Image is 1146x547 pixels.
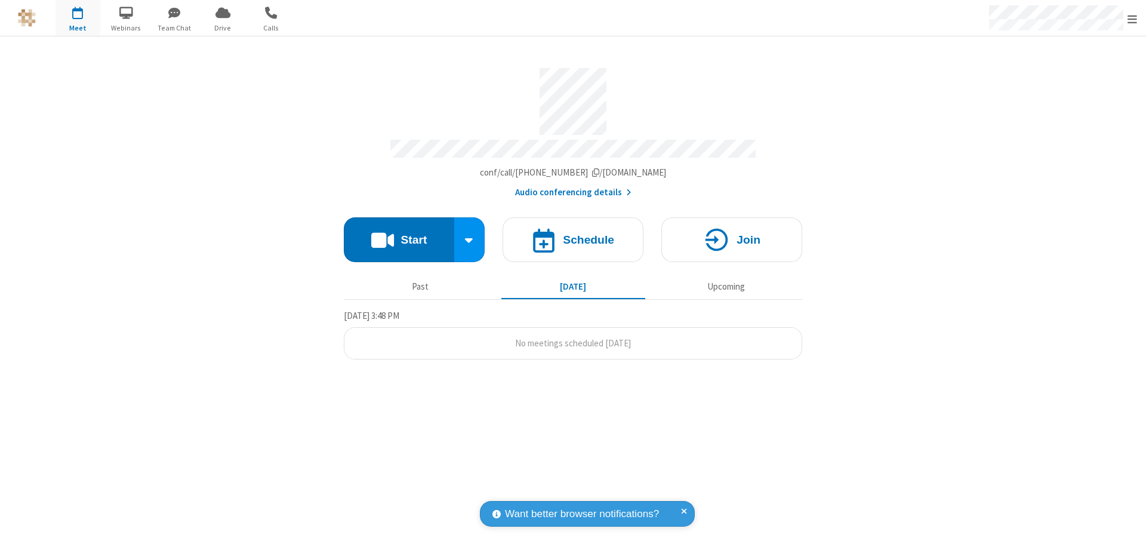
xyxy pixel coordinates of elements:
[563,234,614,245] h4: Schedule
[56,23,100,33] span: Meet
[480,167,667,178] span: Copy my meeting room link
[152,23,197,33] span: Team Chat
[654,275,798,298] button: Upcoming
[201,23,245,33] span: Drive
[104,23,149,33] span: Webinars
[454,217,485,262] div: Start conference options
[344,59,802,199] section: Account details
[401,234,427,245] h4: Start
[18,9,36,27] img: QA Selenium DO NOT DELETE OR CHANGE
[501,275,645,298] button: [DATE]
[503,217,643,262] button: Schedule
[344,309,802,360] section: Today's Meetings
[344,217,454,262] button: Start
[480,166,667,180] button: Copy my meeting room linkCopy my meeting room link
[515,337,631,349] span: No meetings scheduled [DATE]
[515,186,631,199] button: Audio conferencing details
[661,217,802,262] button: Join
[505,506,659,522] span: Want better browser notifications?
[344,310,399,321] span: [DATE] 3:48 PM
[1116,516,1137,539] iframe: Chat
[249,23,294,33] span: Calls
[737,234,760,245] h4: Join
[349,275,492,298] button: Past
